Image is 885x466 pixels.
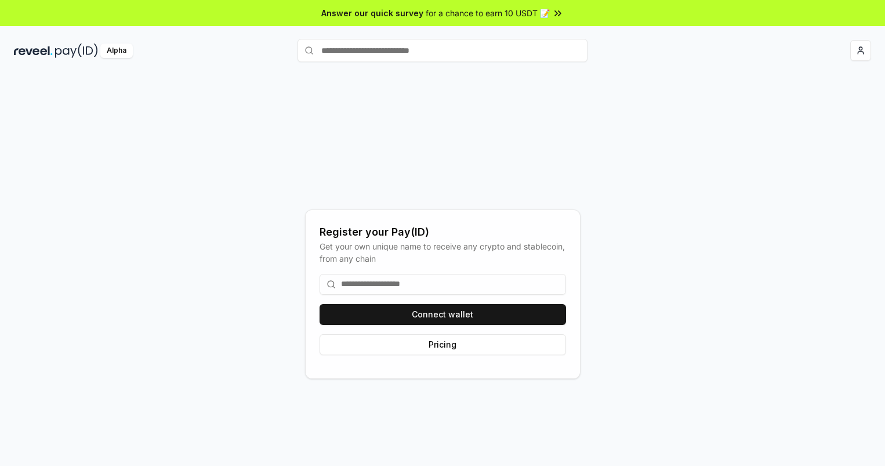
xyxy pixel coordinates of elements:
span: Answer our quick survey [321,7,423,19]
div: Get your own unique name to receive any crypto and stablecoin, from any chain [320,240,566,265]
button: Connect wallet [320,304,566,325]
img: reveel_dark [14,44,53,58]
img: pay_id [55,44,98,58]
span: for a chance to earn 10 USDT 📝 [426,7,550,19]
div: Register your Pay(ID) [320,224,566,240]
div: Alpha [100,44,133,58]
button: Pricing [320,334,566,355]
